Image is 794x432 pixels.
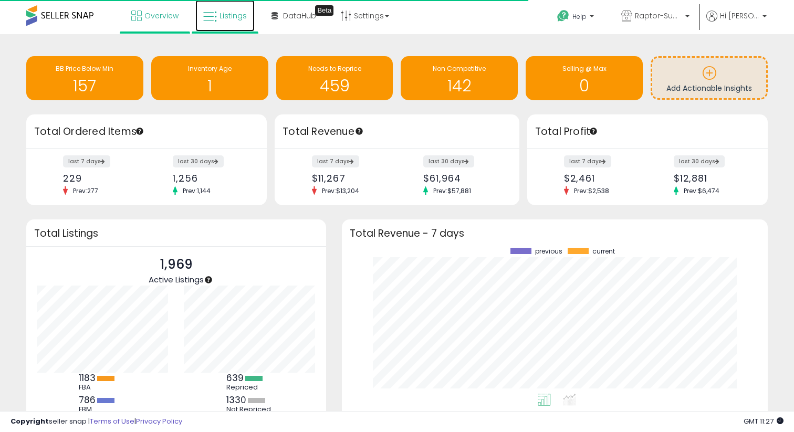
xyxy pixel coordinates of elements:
[562,64,607,73] span: Selling @ Max
[11,417,182,427] div: seller snap | |
[423,155,474,167] label: last 30 days
[678,186,725,195] span: Prev: $6,474
[156,77,263,94] h1: 1
[68,186,103,195] span: Prev: 277
[564,173,640,184] div: $2,461
[406,77,513,94] h1: 142
[535,248,562,255] span: previous
[149,274,204,285] span: Active Listings
[557,9,570,23] i: Get Help
[312,173,389,184] div: $11,267
[564,155,611,167] label: last 7 days
[226,394,246,406] b: 1330
[220,10,247,21] span: Listings
[535,124,760,139] h3: Total Profit
[226,372,244,384] b: 639
[350,229,760,237] h3: Total Revenue - 7 days
[34,229,318,237] h3: Total Listings
[177,186,216,195] span: Prev: 1,144
[433,64,486,73] span: Non Competitive
[32,77,138,94] h1: 157
[592,248,615,255] span: current
[63,173,139,184] div: 229
[11,416,49,426] strong: Copyright
[149,255,204,275] p: 1,969
[317,186,364,195] span: Prev: $13,204
[706,10,767,34] a: Hi [PERSON_NAME]
[635,10,682,21] span: Raptor-Supply LLC
[549,2,604,34] a: Help
[204,275,213,285] div: Tooltip anchor
[428,186,476,195] span: Prev: $57,881
[674,155,725,167] label: last 30 days
[173,155,224,167] label: last 30 days
[26,56,143,100] a: BB Price Below Min 157
[276,56,393,100] a: Needs to Reprice 459
[315,5,333,16] div: Tooltip anchor
[79,394,96,406] b: 786
[531,77,638,94] h1: 0
[674,173,749,184] div: $12,881
[34,124,259,139] h3: Total Ordered Items
[135,127,144,136] div: Tooltip anchor
[281,77,388,94] h1: 459
[79,383,126,392] div: FBA
[151,56,268,100] a: Inventory Age 1
[283,10,316,21] span: DataHub
[572,12,587,21] span: Help
[144,10,179,21] span: Overview
[744,416,783,426] span: 2025-09-8 11:27 GMT
[63,155,110,167] label: last 7 days
[226,383,274,392] div: Repriced
[188,64,232,73] span: Inventory Age
[283,124,511,139] h3: Total Revenue
[720,10,759,21] span: Hi [PERSON_NAME]
[56,64,113,73] span: BB Price Below Min
[354,127,364,136] div: Tooltip anchor
[569,186,614,195] span: Prev: $2,538
[401,56,518,100] a: Non Competitive 142
[226,405,274,414] div: Not Repriced
[423,173,500,184] div: $61,964
[79,405,126,414] div: FBM
[173,173,248,184] div: 1,256
[526,56,643,100] a: Selling @ Max 0
[79,372,96,384] b: 1183
[652,58,766,98] a: Add Actionable Insights
[136,416,182,426] a: Privacy Policy
[308,64,361,73] span: Needs to Reprice
[666,83,752,93] span: Add Actionable Insights
[589,127,598,136] div: Tooltip anchor
[90,416,134,426] a: Terms of Use
[312,155,359,167] label: last 7 days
